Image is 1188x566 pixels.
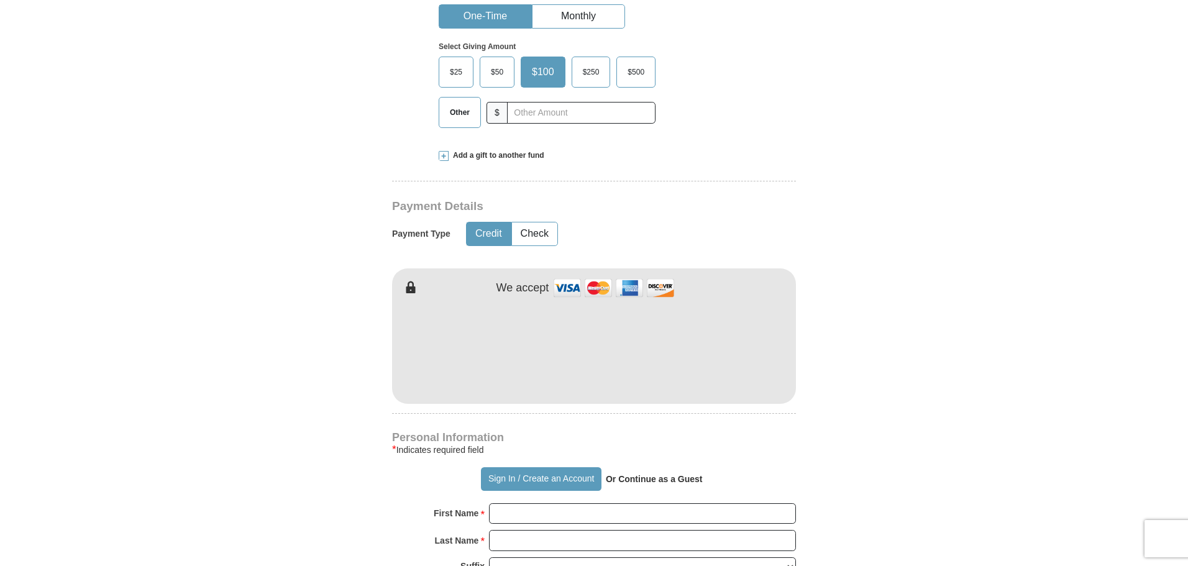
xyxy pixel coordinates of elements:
span: Other [444,103,476,122]
button: Monthly [532,5,624,28]
span: $250 [577,63,606,81]
div: Indicates required field [392,442,796,457]
span: $25 [444,63,468,81]
h4: We accept [496,281,549,295]
input: Other Amount [507,102,656,124]
span: $500 [621,63,651,81]
span: $50 [485,63,509,81]
strong: Or Continue as a Guest [606,474,703,484]
span: $100 [526,63,560,81]
h4: Personal Information [392,432,796,442]
span: Add a gift to another fund [449,150,544,161]
button: Check [512,222,557,245]
button: Credit [467,222,511,245]
button: Sign In / Create an Account [481,467,601,491]
strong: Select Giving Amount [439,42,516,51]
img: credit cards accepted [552,275,676,301]
strong: Last Name [435,532,479,549]
h3: Payment Details [392,199,709,214]
span: $ [487,102,508,124]
h5: Payment Type [392,229,450,239]
button: One-Time [439,5,531,28]
strong: First Name [434,504,478,522]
